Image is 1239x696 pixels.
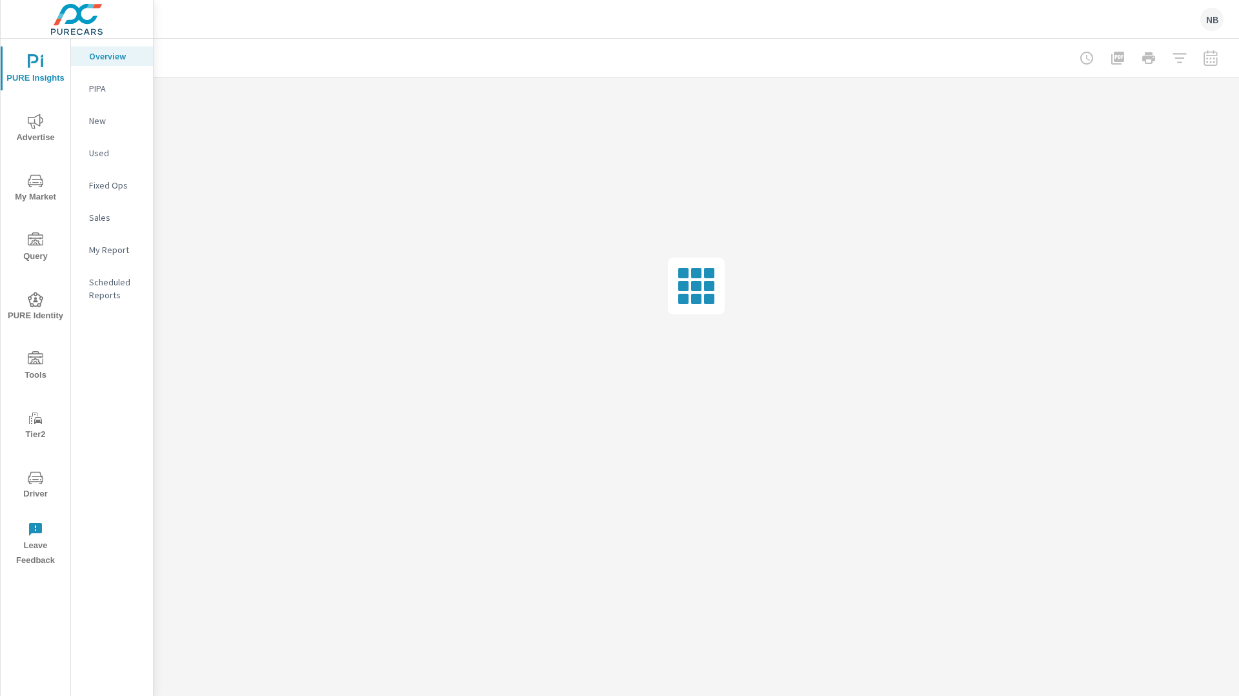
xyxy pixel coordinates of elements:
[71,143,153,163] div: Used
[5,411,66,442] span: Tier2
[1200,8,1224,31] div: NB
[89,50,143,63] p: Overview
[89,114,143,127] p: New
[71,208,153,227] div: Sales
[89,276,143,302] p: Scheduled Reports
[5,232,66,264] span: Query
[5,470,66,502] span: Driver
[89,179,143,192] p: Fixed Ops
[71,272,153,305] div: Scheduled Reports
[1,39,70,573] div: nav menu
[71,46,153,66] div: Overview
[5,54,66,86] span: PURE Insights
[5,173,66,205] span: My Market
[71,111,153,130] div: New
[89,82,143,95] p: PIPA
[5,114,66,145] span: Advertise
[89,243,143,256] p: My Report
[89,211,143,224] p: Sales
[71,176,153,195] div: Fixed Ops
[5,292,66,323] span: PURE Identity
[71,240,153,260] div: My Report
[71,79,153,98] div: PIPA
[5,522,66,568] span: Leave Feedback
[5,351,66,383] span: Tools
[89,147,143,159] p: Used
